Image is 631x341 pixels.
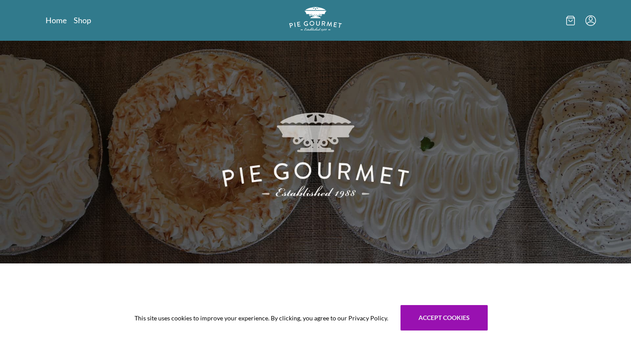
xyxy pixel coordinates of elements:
h1: Call [PHONE_NUMBER] or Order Online [56,291,575,305]
img: logo [289,7,342,31]
a: Logo [289,7,342,34]
a: Shop [74,15,91,25]
button: Menu [585,15,596,26]
a: Home [46,15,67,25]
button: Accept cookies [401,305,488,330]
span: This site uses cookies to improve your experience. By clicking, you agree to our Privacy Policy. [135,313,388,323]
